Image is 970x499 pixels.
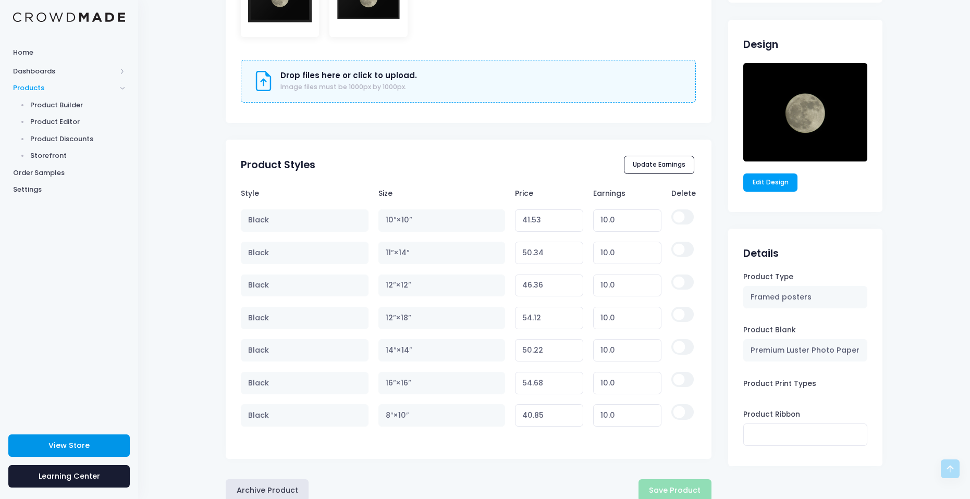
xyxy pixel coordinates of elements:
[743,247,779,259] h2: Details
[39,471,100,481] span: Learning Center
[743,409,800,420] label: Product Ribbon
[624,156,695,173] button: Update Earnings
[743,173,797,191] a: Edit Design
[743,63,867,162] img: To the Moon
[13,168,125,178] span: Order Samples
[30,117,126,127] span: Product Editor
[743,272,793,282] label: Product Type
[280,71,417,80] h3: Drop files here or click to upload.
[588,183,667,204] th: Earnings
[280,82,407,91] span: Image files must be 1000px by 1000px.
[8,465,130,488] a: Learning Center
[48,440,90,451] span: View Store
[30,134,126,144] span: Product Discounts
[241,183,373,204] th: Style
[743,39,778,51] h2: Design
[8,434,130,457] a: View Store
[13,13,125,22] img: Logo
[667,183,696,204] th: Delete
[510,183,588,204] th: Price
[30,100,126,110] span: Product Builder
[743,379,816,389] label: Product Print Types
[30,151,126,161] span: Storefront
[13,83,116,93] span: Products
[13,47,125,58] span: Home
[373,183,510,204] th: Size
[13,184,125,195] span: Settings
[743,325,796,335] label: Product Blank
[13,66,116,77] span: Dashboards
[241,159,315,171] h2: Product Styles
